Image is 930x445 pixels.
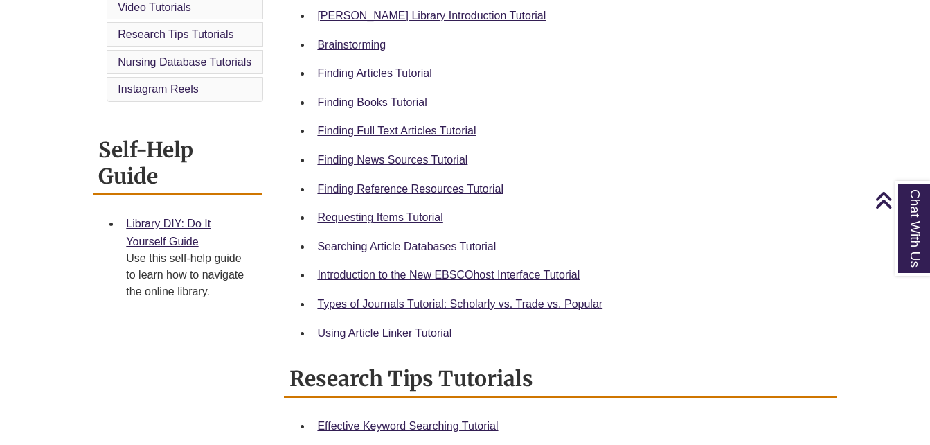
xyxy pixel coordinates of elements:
[126,250,251,300] div: Use this self-help guide to learn how to navigate the online library.
[118,28,233,40] a: Research Tips Tutorials
[317,327,451,339] a: Using Article Linker Tutorial
[317,39,386,51] a: Brainstorming
[317,96,427,108] a: Finding Books Tutorial
[126,218,211,247] a: Library DIY: Do It Yourself Guide
[317,241,496,252] a: Searching Article Databases Tutorial
[93,132,262,195] h2: Self-Help Guide
[317,125,476,137] a: Finding Full Text Articles Tutorial
[118,56,251,68] a: Nursing Database Tutorials
[284,361,837,398] h2: Research Tips Tutorials
[317,420,498,432] a: Effective Keyword Searching Tutorial
[317,183,503,195] a: Finding Reference Resources Tutorial
[118,1,191,13] a: Video Tutorials
[317,269,580,281] a: Introduction to the New EBSCOhost Interface Tutorial
[118,83,199,95] a: Instagram Reels
[317,298,602,310] a: Types of Journals Tutorial: Scholarly vs. Trade vs. Popular
[317,211,442,223] a: Requesting Items Tutorial
[317,67,431,79] a: Finding Articles Tutorial
[317,10,546,21] a: [PERSON_NAME] Library Introduction Tutorial
[875,191,927,209] a: Back to Top
[317,154,467,166] a: Finding News Sources Tutorial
